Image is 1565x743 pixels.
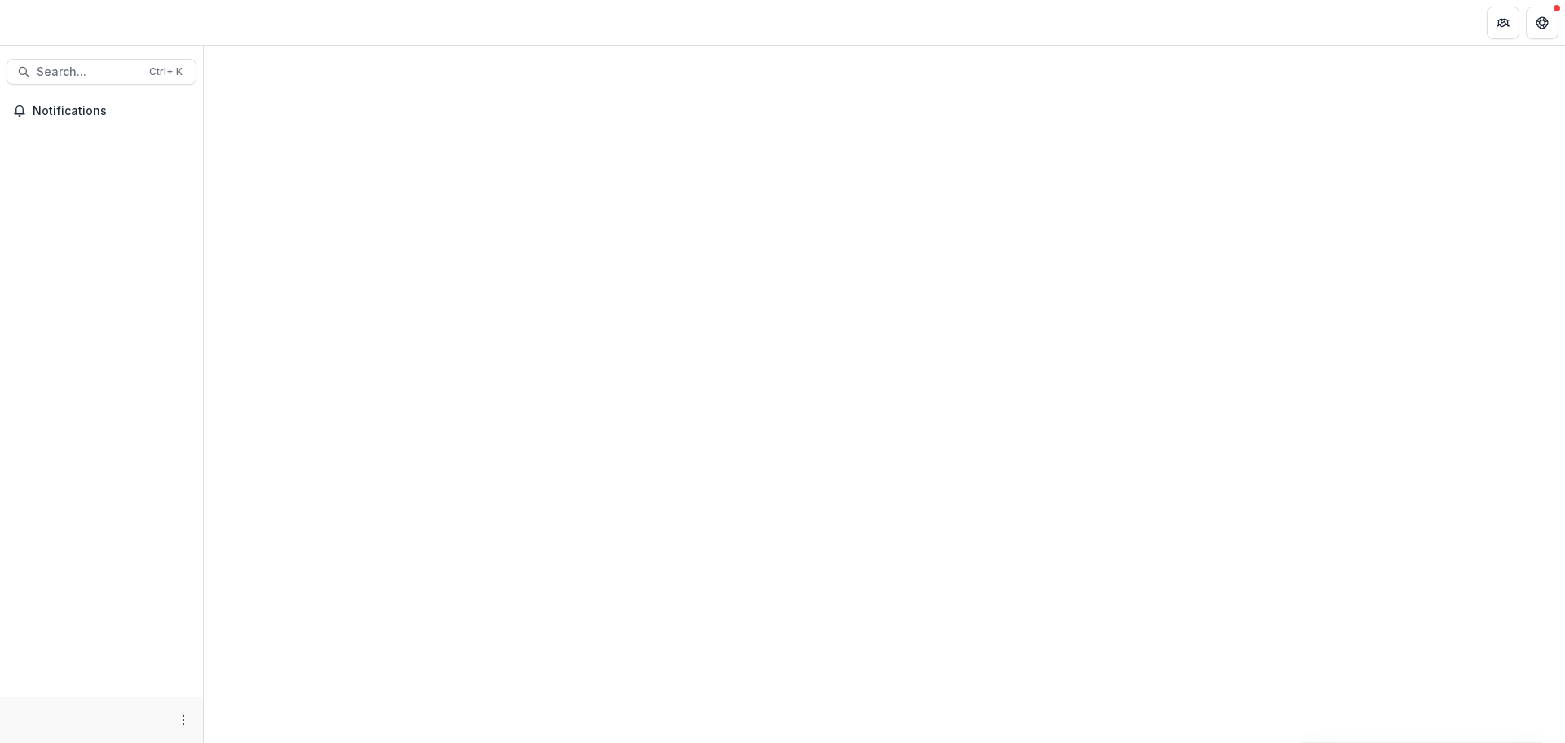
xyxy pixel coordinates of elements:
[37,65,139,79] span: Search...
[210,11,280,34] nav: breadcrumb
[33,104,190,118] span: Notifications
[174,710,193,730] button: More
[7,59,196,85] button: Search...
[1487,7,1519,39] button: Partners
[1526,7,1558,39] button: Get Help
[146,63,186,81] div: Ctrl + K
[7,98,196,124] button: Notifications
